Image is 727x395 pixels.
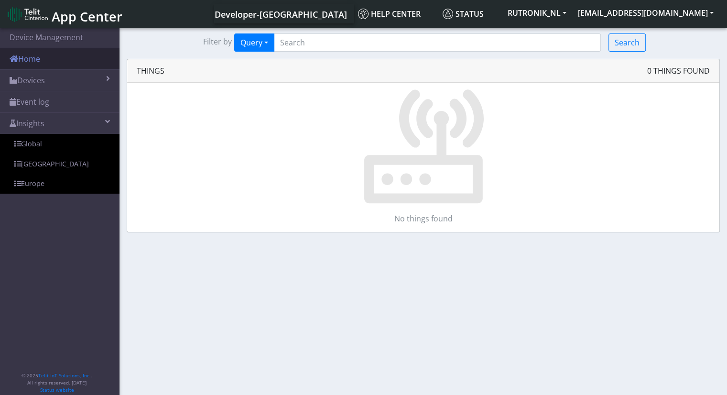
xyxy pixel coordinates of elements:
input: Search... [274,33,601,52]
span: App Center [52,8,122,25]
button: Search [608,33,646,52]
a: Help center [354,4,439,23]
a: Status [439,4,502,23]
a: Status website [40,386,74,393]
button: Query [234,33,274,52]
button: RUTRONIK_NL [502,4,572,22]
a: Telit IoT Solutions, Inc. [38,372,91,379]
p: © 2025 . [22,372,92,379]
img: knowledge.svg [358,9,369,19]
span: Developer-[GEOGRAPHIC_DATA] [215,9,347,20]
span: Help center [358,9,421,19]
span: Filter by [203,36,232,49]
span: Status [443,9,484,19]
img: logo-telit-cinterion-gw-new.png [8,7,48,22]
img: No things found [362,83,485,205]
a: App Center [8,4,121,24]
button: [EMAIL_ADDRESS][DOMAIN_NAME] [572,4,719,22]
img: status.svg [443,9,453,19]
a: Your current platform instance [214,4,347,23]
span: 0 things found [647,65,710,77]
div: THINGS [127,59,719,83]
p: No things found [127,213,719,224]
p: All rights reserved. [DATE] [22,379,92,386]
